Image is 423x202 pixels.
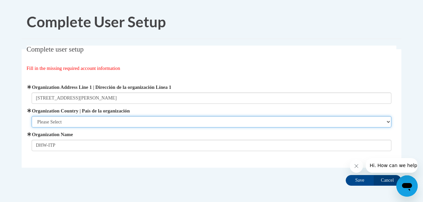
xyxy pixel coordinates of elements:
span: Hi. How can we help? [4,5,54,10]
input: Metadata input [32,140,392,151]
label: Organization Country | País de la organización [32,107,392,114]
input: Cancel [373,175,401,186]
iframe: Message from company [366,158,418,173]
span: Complete User Setup [27,13,166,30]
span: Fill in the missing required account information [27,66,120,71]
iframe: Close message [350,159,363,173]
label: Organization Name [32,131,392,138]
iframe: Button to launch messaging window [396,175,418,197]
label: Organization Address Line 1 | Dirección de la organización Línea 1 [32,84,392,91]
input: Save [346,175,374,186]
span: Complete user setup [27,45,84,53]
input: Metadata input [32,93,392,104]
